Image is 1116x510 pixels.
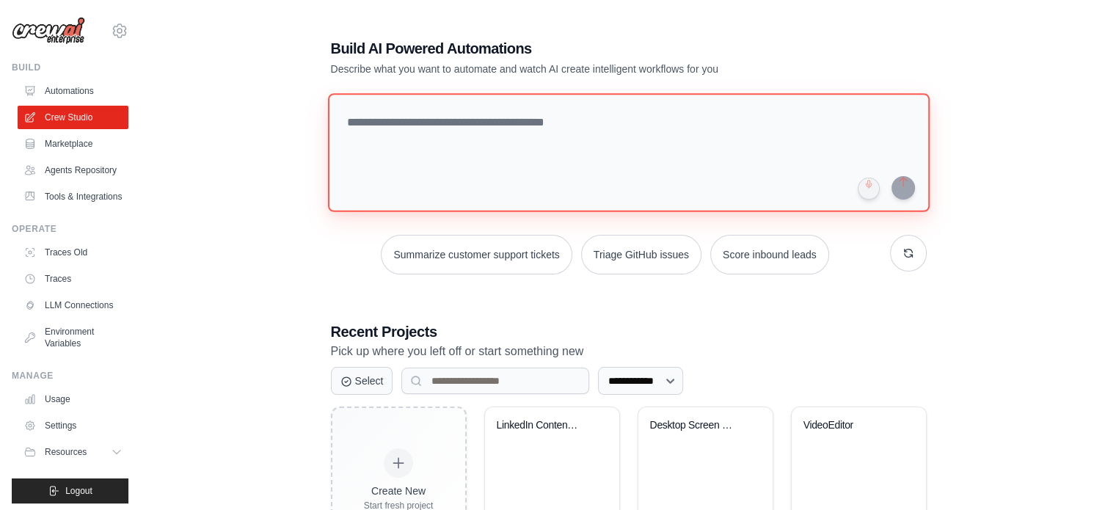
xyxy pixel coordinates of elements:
p: Describe what you want to automate and watch AI create intelligent workflows for you [331,62,824,76]
a: Tools & Integrations [18,185,128,208]
div: VideoEditor [803,419,892,432]
h3: Recent Projects [331,321,927,342]
p: Pick up where you left off or start something new [331,342,927,361]
img: Logo [12,17,85,45]
a: Usage [18,387,128,411]
h1: Build AI Powered Automations [331,38,824,59]
a: Crew Studio [18,106,128,129]
a: Environment Variables [18,320,128,355]
span: Logout [65,485,92,497]
div: Create New [364,484,434,498]
span: Resources [45,446,87,458]
button: Score inbound leads [710,235,829,274]
button: Logout [12,478,128,503]
button: Select [331,367,393,395]
button: Click to speak your automation idea [858,178,880,200]
a: Settings [18,414,128,437]
button: Summarize customer support tickets [381,235,572,274]
a: Agents Repository [18,159,128,182]
div: Manage [12,370,128,382]
a: Traces [18,267,128,291]
a: LLM Connections [18,294,128,317]
div: Desktop Screen Question Assistant [650,419,739,432]
div: Operate [12,223,128,235]
a: Marketplace [18,132,128,156]
button: Triage GitHub issues [581,235,701,274]
a: Automations [18,79,128,103]
a: Traces Old [18,241,128,264]
button: Resources [18,440,128,464]
iframe: Chat Widget [1043,440,1116,510]
div: LinkedIn Content Creator from Telegram [497,419,586,432]
div: Build [12,62,128,73]
button: Get new suggestions [890,235,927,272]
